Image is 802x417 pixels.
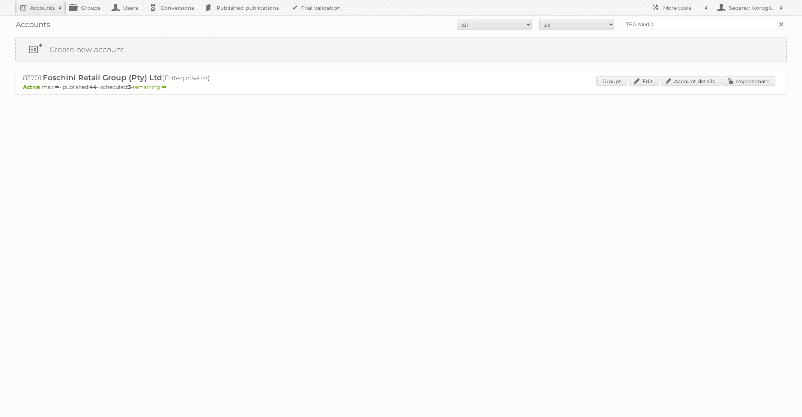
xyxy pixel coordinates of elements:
strong: 3 [128,84,131,90]
h2: Accounts [30,4,55,12]
span: Active [23,84,42,90]
strong: ∞ [161,84,166,90]
span: remaining: [133,84,166,90]
span: Foschini Retail Group (Pty) Ltd [43,73,162,82]
a: Impersonate [722,76,775,86]
strong: 44 [89,84,97,90]
a: Create new account [16,38,786,61]
a: Groups [596,76,627,86]
h2: 83701: (Enterprise ∞) [23,73,286,83]
strong: ∞ [54,84,59,90]
a: Account details [661,76,721,86]
a: Edit [629,76,659,86]
h2: Sedanur Koroglu [727,4,776,12]
p: max: - published: - scheduled: - [23,84,779,90]
h2: More tools [663,4,701,12]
